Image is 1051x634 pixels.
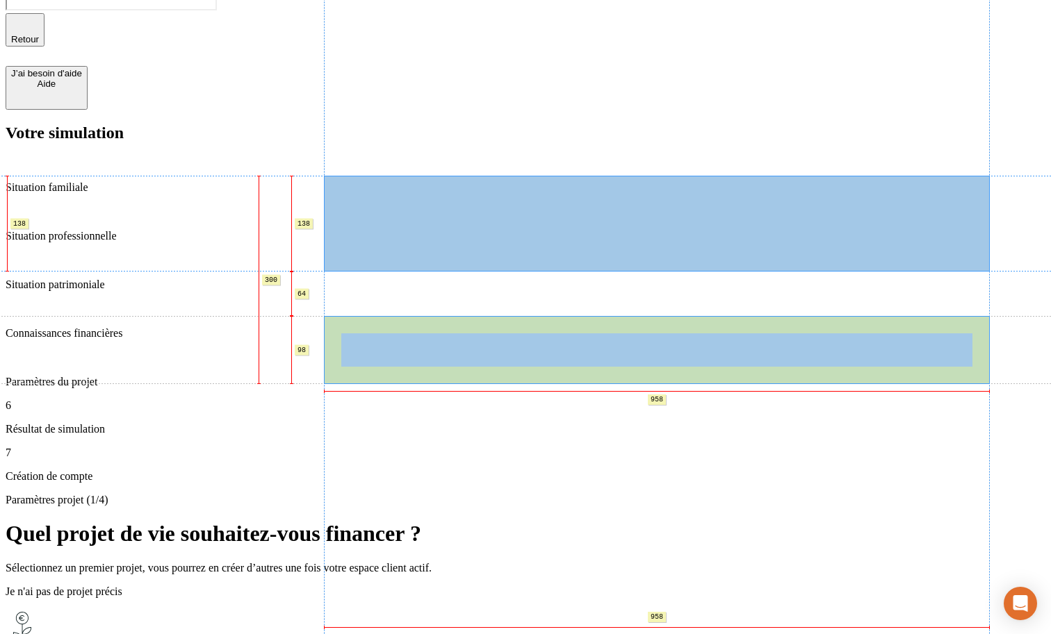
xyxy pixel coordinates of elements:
[6,423,1045,435] p: Résultat de simulation
[11,68,82,78] div: J’ai besoin d'aide
[6,181,1045,194] p: Situation familiale
[6,327,1045,340] p: Connaissances financières
[6,13,44,47] button: Retour
[6,230,1045,242] p: Situation professionnelle
[6,447,1045,459] p: 7
[6,521,1045,547] h1: Quel projet de vie souhaitez-vous financer ?
[6,278,1045,291] p: Situation patrimoniale
[11,34,39,44] span: Retour
[6,124,1045,142] h2: Votre simulation
[6,376,1045,388] p: Paramètres du projet
[1004,587,1037,620] div: Open Intercom Messenger
[6,585,1045,598] p: Je n'ai pas de projet précis
[6,562,432,574] span: Sélectionnez un premier projet, vous pourrez en créer d’autres une fois votre espace client actif.
[6,494,1045,506] p: Paramètres projet (1/4)
[6,399,1045,412] p: 6
[11,78,82,89] div: Aide
[6,66,88,110] button: J’ai besoin d'aideAide
[6,470,1045,483] p: Création de compte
